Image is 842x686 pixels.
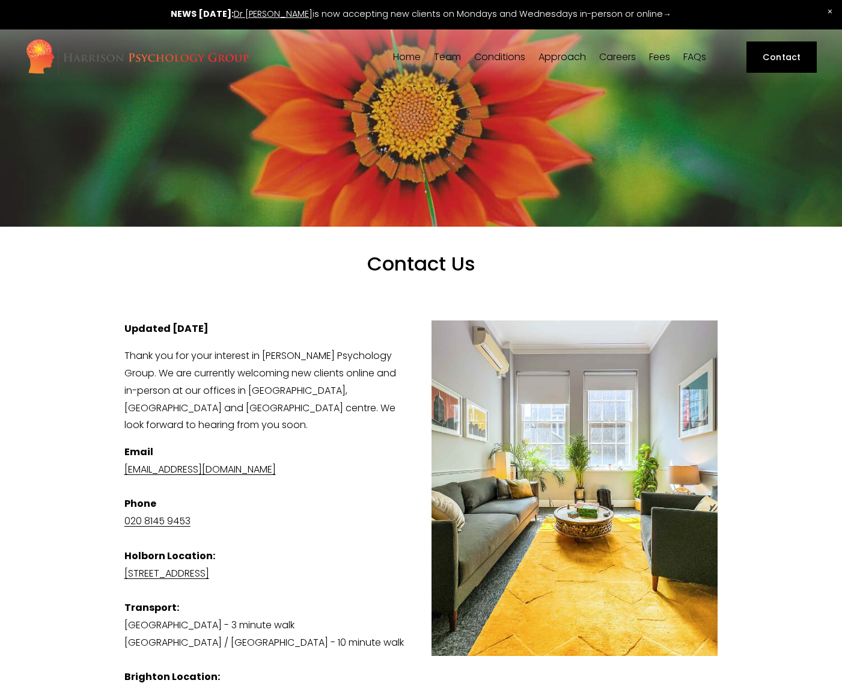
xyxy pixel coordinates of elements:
[234,8,313,20] a: Dr [PERSON_NAME]
[124,322,209,335] strong: Updated [DATE]
[746,41,817,73] a: Contact
[393,52,421,63] a: Home
[538,52,586,62] span: Approach
[649,52,670,63] a: Fees
[124,549,215,563] strong: Holborn Location:
[124,514,191,528] a: 020 8145 9453
[124,462,276,476] a: [EMAIL_ADDRESS][DOMAIN_NAME]
[599,52,636,63] a: Careers
[175,252,667,301] h1: Contact Us
[124,348,718,434] p: Thank you for your interest in [PERSON_NAME] Psychology Group. We are currently welcoming new cli...
[434,52,461,63] a: folder dropdown
[474,52,525,62] span: Conditions
[538,52,586,63] a: folder dropdown
[124,601,179,614] strong: Transport:
[124,566,209,580] a: [STREET_ADDRESS]
[25,38,249,77] img: Harrison Psychology Group
[474,52,525,63] a: folder dropdown
[683,52,706,63] a: FAQs
[434,52,461,62] span: Team
[124,670,220,684] strong: Brighton Location:
[124,497,156,510] strong: Phone
[124,445,153,459] strong: Email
